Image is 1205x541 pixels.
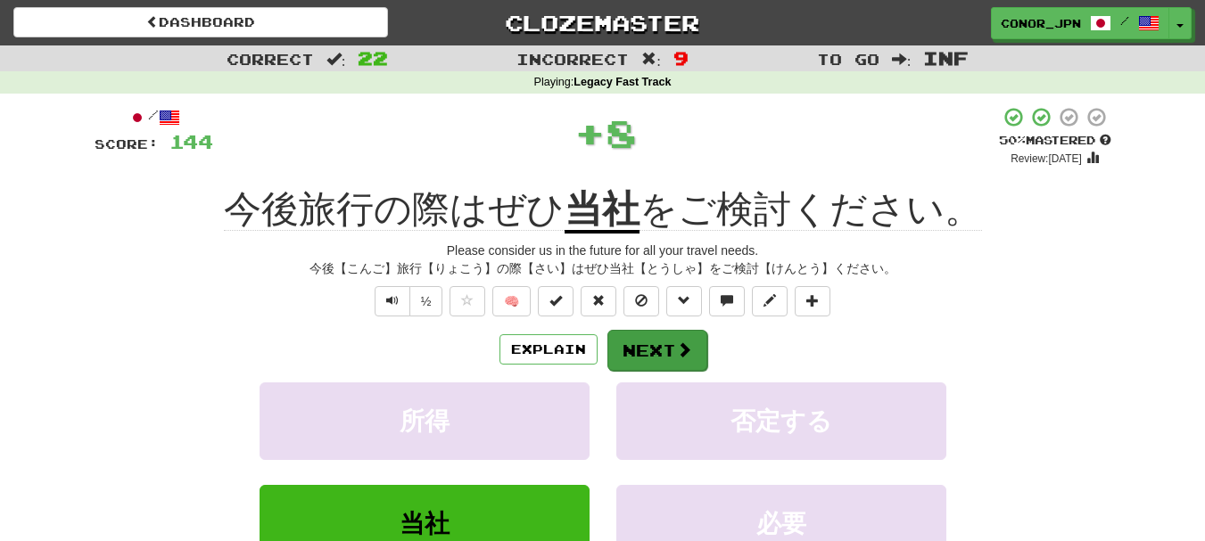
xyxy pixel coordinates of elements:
[492,286,531,316] button: 🧠
[574,76,671,88] strong: Legacy Fast Track
[999,133,1111,149] div: Mastered
[1001,15,1081,31] span: Conor_JPN
[666,286,702,316] button: Grammar (alt+g)
[415,7,789,38] a: Clozemaster
[606,111,637,155] span: 8
[623,286,659,316] button: Ignore sentence (alt+i)
[227,50,314,68] span: Correct
[565,188,640,234] u: 当社
[375,286,410,316] button: Play sentence audio (ctl+space)
[574,106,606,160] span: +
[409,286,443,316] button: ½
[817,50,879,68] span: To go
[641,52,661,67] span: :
[260,382,590,460] button: 所得
[673,47,689,69] span: 9
[538,286,574,316] button: Set this sentence to 100% Mastered (alt+m)
[516,50,629,68] span: Incorrect
[400,407,450,435] span: 所得
[169,130,213,152] span: 144
[13,7,388,37] a: Dashboard
[607,330,707,371] button: Next
[1011,152,1082,165] small: Review: [DATE]
[892,52,912,67] span: :
[991,7,1169,39] a: Conor_JPN /
[95,106,213,128] div: /
[95,136,159,152] span: Score:
[999,133,1026,147] span: 50 %
[640,188,982,231] span: をご検討ください。
[326,52,346,67] span: :
[95,259,1111,277] div: 今後【こんご】旅行【りょこう】の際【さい】はぜひ当社【とうしゃ】をご検討【けんとう】ください。
[923,47,969,69] span: Inf
[795,286,830,316] button: Add to collection (alt+a)
[95,242,1111,259] div: Please consider us in the future for all your travel needs.
[358,47,388,69] span: 22
[581,286,616,316] button: Reset to 0% Mastered (alt+r)
[730,407,832,435] span: 否定する
[1120,14,1129,27] span: /
[224,188,565,231] span: 今後旅行の際はぜひ
[400,510,450,537] span: 当社
[752,286,788,316] button: Edit sentence (alt+d)
[756,510,806,537] span: 必要
[709,286,745,316] button: Discuss sentence (alt+u)
[499,334,598,365] button: Explain
[616,382,946,460] button: 否定する
[371,286,443,316] div: Text-to-speech controls
[450,286,485,316] button: Favorite sentence (alt+f)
